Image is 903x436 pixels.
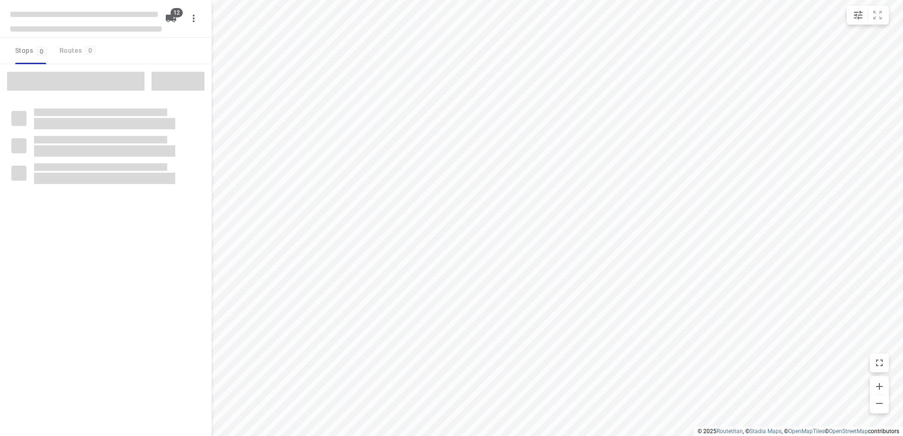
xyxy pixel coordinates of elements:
[849,6,868,25] button: Map settings
[847,6,889,25] div: small contained button group
[829,428,868,435] a: OpenStreetMap
[788,428,825,435] a: OpenMapTiles
[716,428,743,435] a: Routetitan
[698,428,899,435] li: © 2025 , © , © © contributors
[750,428,782,435] a: Stadia Maps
